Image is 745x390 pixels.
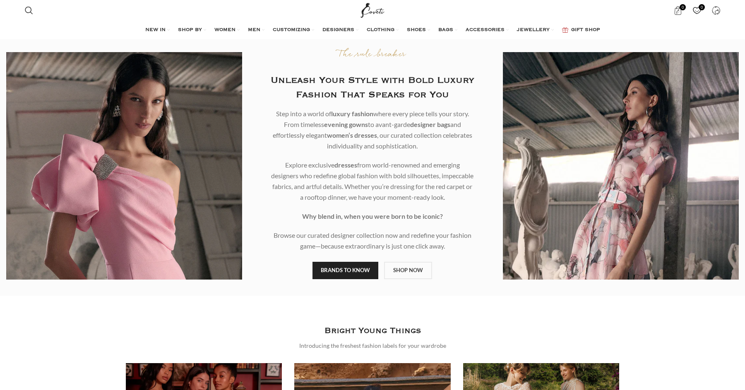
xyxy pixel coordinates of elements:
a: BAGS [438,22,457,38]
a: DESIGNERS [322,22,358,38]
div: My Wishlist [688,2,705,19]
a: Search [21,2,37,19]
span: DESIGNERS [322,27,354,33]
p: Explore exclusive from world-renowned and emerging designers who redefine global fashion with bol... [271,160,473,203]
a: Site logo [359,6,387,13]
span: ACCESSORIES [466,27,505,33]
b: luxury fashion [331,110,373,117]
h2: Unleash Your Style with Bold Luxury Fashion That Speaks for You [255,73,490,102]
a: ACCESSORIES [466,22,509,38]
img: GiftBag [562,27,568,33]
a: BRANDS TO KNOW [312,262,378,279]
span: SHOP BY [178,27,202,33]
a: 0 [669,2,686,19]
strong: Why blend in, when you were born to be iconic? [302,212,443,220]
p: The rule breaker [255,49,490,61]
a: WOMEN [214,22,240,38]
span: 0 [680,4,686,10]
a: JEWELLERY [517,22,554,38]
a: SHOP NOW [384,262,432,279]
a: 0 [688,2,705,19]
a: GIFT SHOP [562,22,600,38]
b: dresses [334,161,357,169]
span: CUSTOMIZING [273,27,310,33]
div: Main navigation [21,22,724,38]
a: CUSTOMIZING [273,22,314,38]
span: WOMEN [214,27,236,33]
h3: Bright Young Things [324,325,421,337]
a: MEN [248,22,264,38]
span: NEW IN [145,27,166,33]
a: SHOES [407,22,430,38]
a: SHOP BY [178,22,206,38]
p: Step into a world of where every piece tells your story. From timeless to avant-garde and effortl... [271,108,473,151]
span: 0 [699,4,705,10]
p: Browse our curated designer collection now and redefine your fashion game—because extraordinary i... [271,230,473,251]
span: MEN [248,27,260,33]
b: women’s dresses [327,131,377,139]
b: evening gowns [324,120,368,128]
span: JEWELLERY [517,27,550,33]
a: NEW IN [145,22,170,38]
span: GIFT SHOP [571,27,600,33]
span: BAGS [438,27,453,33]
a: CLOTHING [367,22,399,38]
span: SHOES [407,27,426,33]
span: CLOTHING [367,27,394,33]
div: Introducing the freshest fashion labels for your wardrobe [299,341,446,350]
b: designer bags [410,120,450,128]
